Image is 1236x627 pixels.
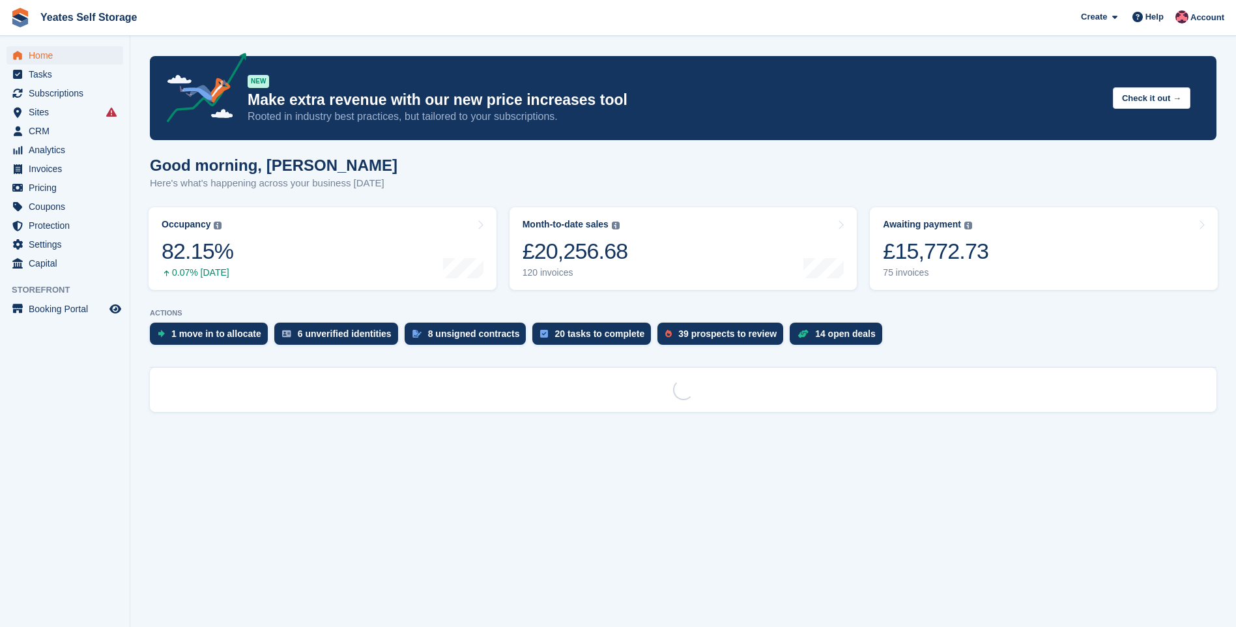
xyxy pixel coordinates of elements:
[523,219,609,230] div: Month-to-date sales
[665,330,672,338] img: prospect-51fa495bee0391a8d652442698ab0144808aea92771e9ea1ae160a38d050c398.svg
[29,46,107,65] span: Home
[248,91,1102,109] p: Make extra revenue with our new price increases tool
[657,323,790,351] a: 39 prospects to review
[149,207,496,290] a: Occupancy 82.15% 0.07% [DATE]
[1081,10,1107,23] span: Create
[10,8,30,27] img: stora-icon-8386f47178a22dfd0bd8f6a31ec36ba5ce8667c1dd55bd0f319d3a0aa187defe.svg
[7,300,123,318] a: menu
[7,160,123,178] a: menu
[29,84,107,102] span: Subscriptions
[405,323,533,351] a: 8 unsigned contracts
[678,328,777,339] div: 39 prospects to review
[150,309,1216,317] p: ACTIONS
[523,238,628,265] div: £20,256.68
[7,122,123,140] a: menu
[883,238,988,265] div: £15,772.73
[7,46,123,65] a: menu
[7,84,123,102] a: menu
[7,65,123,83] a: menu
[883,267,988,278] div: 75 invoices
[156,53,247,127] img: price-adjustments-announcement-icon-8257ccfd72463d97f412b2fc003d46551f7dbcb40ab6d574587a9cd5c0d94...
[1145,10,1164,23] span: Help
[7,254,123,272] a: menu
[29,254,107,272] span: Capital
[964,222,972,229] img: icon-info-grey-7440780725fd019a000dd9b08b2336e03edf1995a4989e88bcd33f0948082b44.svg
[1190,11,1224,24] span: Account
[1113,87,1190,109] button: Check it out →
[162,238,233,265] div: 82.15%
[171,328,261,339] div: 1 move in to allocate
[248,75,269,88] div: NEW
[790,323,889,351] a: 14 open deals
[29,160,107,178] span: Invoices
[158,330,165,338] img: move_ins_to_allocate_icon-fdf77a2bb77ea45bf5b3d319d69a93e2d87916cf1d5bf7949dd705db3b84f3ca.svg
[29,179,107,197] span: Pricing
[274,323,405,351] a: 6 unverified identities
[29,65,107,83] span: Tasks
[870,207,1218,290] a: Awaiting payment £15,772.73 75 invoices
[428,328,520,339] div: 8 unsigned contracts
[106,107,117,117] i: Smart entry sync failures have occurred
[554,328,644,339] div: 20 tasks to complete
[282,330,291,338] img: verify_identity-adf6edd0f0f0b5bbfe63781bf79b02c33cf7c696d77639b501bdc392416b5a36.svg
[7,141,123,159] a: menu
[150,176,397,191] p: Here's what's happening across your business [DATE]
[532,323,657,351] a: 20 tasks to complete
[1175,10,1188,23] img: James Griffin
[29,235,107,254] span: Settings
[510,207,857,290] a: Month-to-date sales £20,256.68 120 invoices
[523,267,628,278] div: 120 invoices
[150,156,397,174] h1: Good morning, [PERSON_NAME]
[29,122,107,140] span: CRM
[7,103,123,121] a: menu
[540,330,548,338] img: task-75834270c22a3079a89374b754ae025e5fb1db73e45f91037f5363f120a921f8.svg
[7,235,123,254] a: menu
[162,219,210,230] div: Occupancy
[29,103,107,121] span: Sites
[214,222,222,229] img: icon-info-grey-7440780725fd019a000dd9b08b2336e03edf1995a4989e88bcd33f0948082b44.svg
[29,197,107,216] span: Coupons
[298,328,392,339] div: 6 unverified identities
[12,284,130,297] span: Storefront
[248,109,1102,124] p: Rooted in industry best practices, but tailored to your subscriptions.
[7,179,123,197] a: menu
[412,330,422,338] img: contract_signature_icon-13c848040528278c33f63329250d36e43548de30e8caae1d1a13099fd9432cc5.svg
[108,301,123,317] a: Preview store
[7,197,123,216] a: menu
[35,7,143,28] a: Yeates Self Storage
[798,329,809,338] img: deal-1b604bf984904fb50ccaf53a9ad4b4a5d6e5aea283cecdc64d6e3604feb123c2.svg
[815,328,876,339] div: 14 open deals
[150,323,274,351] a: 1 move in to allocate
[883,219,961,230] div: Awaiting payment
[29,141,107,159] span: Analytics
[162,267,233,278] div: 0.07% [DATE]
[612,222,620,229] img: icon-info-grey-7440780725fd019a000dd9b08b2336e03edf1995a4989e88bcd33f0948082b44.svg
[29,216,107,235] span: Protection
[29,300,107,318] span: Booking Portal
[7,216,123,235] a: menu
